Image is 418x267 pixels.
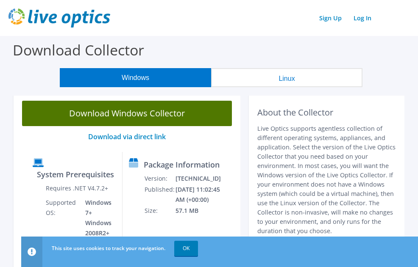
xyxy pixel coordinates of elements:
td: Size: [144,205,175,216]
span: This site uses cookies to track your navigation. [52,245,165,252]
td: Supported OS: [45,197,79,239]
label: Requires .NET V4.7.2+ [46,184,108,193]
td: Windows 7+ Windows 2008R2+ [79,197,116,239]
p: Live Optics supports agentless collection of different operating systems, appliances, and applica... [257,124,396,236]
td: 57.1 MB [175,205,221,216]
a: Download via direct link [88,132,166,141]
td: Published: [144,184,175,205]
td: [DATE] 11:02:45 AM (+00:00) [175,184,221,205]
button: Windows [60,68,211,87]
a: Log In [349,12,376,24]
label: System Prerequisites [37,170,114,179]
h2: About the Collector [257,107,396,118]
button: Linux [211,68,362,87]
a: Sign Up [315,12,346,24]
td: Version: [144,173,175,184]
img: live_optics_svg.svg [8,8,110,28]
label: Download Collector [13,40,144,60]
td: [TECHNICAL_ID] [175,173,221,184]
a: OK [174,241,198,256]
a: Download Windows Collector [22,101,232,126]
label: Package Information [144,160,220,169]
